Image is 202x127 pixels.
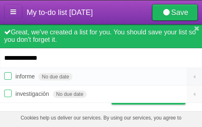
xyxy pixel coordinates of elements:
span: My to-do list [DATE] [27,8,93,17]
span: No due date [38,73,72,81]
span: informe [15,73,37,80]
label: Done [4,90,12,97]
a: Save [152,4,198,21]
span: No due date [53,90,87,98]
label: Done [4,72,12,80]
span: Buy me a coffee [129,90,181,104]
span: investigación [15,90,51,97]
